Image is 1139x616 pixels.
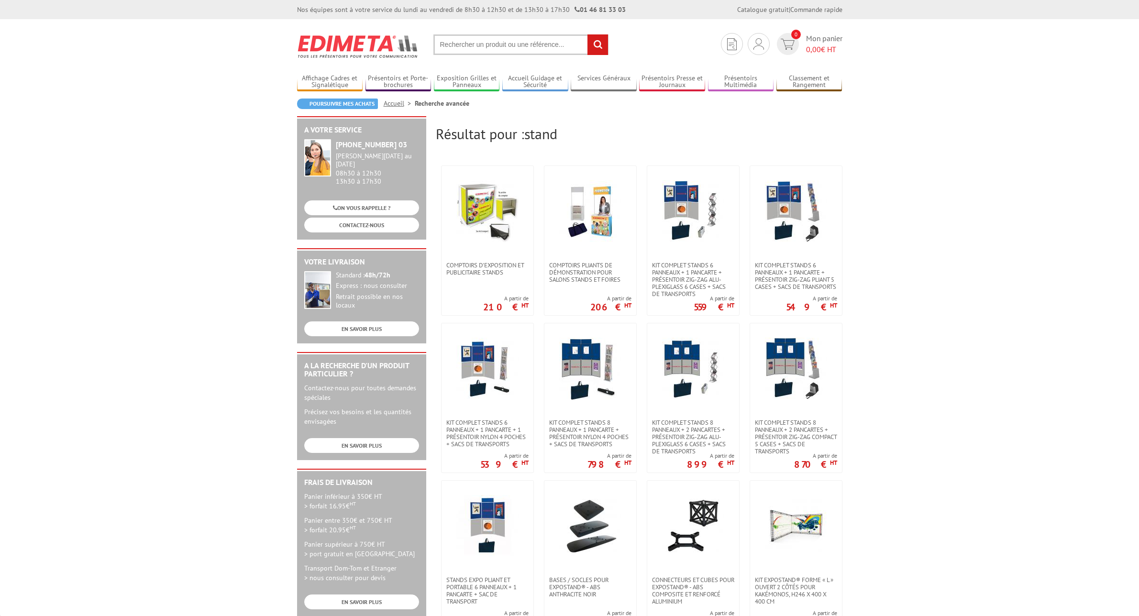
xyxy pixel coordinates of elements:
[544,419,636,448] a: Kit complet stands 8 panneaux + 1 pancarte + présentoir nylon 4 poches + sacs de transports
[442,419,533,448] a: Kit complet stands 6 panneaux + 1 pancarte + 1 présentoir nylon 4 poches + sacs de transports
[483,304,529,310] p: 210 €
[336,152,419,168] div: [PERSON_NAME][DATE] au [DATE]
[297,5,626,14] div: Nos équipes sont à votre service du lundi au vendredi de 8h30 à 12h30 et de 13h30 à 17h30
[774,33,842,55] a: devis rapide 0 Mon panier 0,00€ HT
[750,419,842,455] a: Kit complet stands 8 panneaux + 2 pancartes + présentoir zig-zag compact 5 cases + sacs de transp...
[662,495,724,557] img: Connecteurs et Cubes pour ExpoStand® - abs composite et renforcé aluminium
[652,262,734,297] span: Kit complet stands 6 panneaux + 1 pancarte + présentoir zig-zag alu-plexiglass 6 cases + sacs de ...
[304,218,419,232] a: CONTACTEZ-NOUS
[456,495,519,557] img: Stands expo pliant et portable 6 panneaux + 1 pancarte + sac de transport
[791,30,801,39] span: 0
[442,576,533,605] a: Stands expo pliant et portable 6 panneaux + 1 pancarte + sac de transport
[304,200,419,215] a: ON VOUS RAPPELLE ?
[652,576,734,605] span: Connecteurs et Cubes pour ExpoStand® - abs composite et renforcé aluminium
[384,99,415,108] a: Accueil
[755,576,837,605] span: Kit ExpoStand® forme « L » ouvert 2 côtés pour kakémonos, H246 x 400 x 400 cm
[442,262,533,276] a: Comptoirs d'exposition et publicitaire stands
[436,126,842,142] h2: Résultat pour :
[624,459,631,467] sup: HT
[524,124,557,143] span: stand
[755,262,837,290] span: Kit complet stands 6 panneaux + 1 pancarte + présentoir zig-zag pliant 5 cases + sacs de transports
[737,5,789,14] a: Catalogue gratuit
[350,500,356,507] sup: HT
[304,407,419,426] p: Précisez vos besoins et les quantités envisagées
[336,293,419,310] div: Retrait possible en nos locaux
[750,262,842,290] a: Kit complet stands 6 panneaux + 1 pancarte + présentoir zig-zag pliant 5 cases + sacs de transports
[521,301,529,309] sup: HT
[549,419,631,448] span: Kit complet stands 8 panneaux + 1 pancarte + présentoir nylon 4 poches + sacs de transports
[830,301,837,309] sup: HT
[415,99,469,108] li: Recherche avancée
[304,550,415,558] span: > port gratuit en [GEOGRAPHIC_DATA]
[304,594,419,609] a: EN SAVOIR PLUS
[652,419,734,455] span: Kit complet stands 8 panneaux + 2 pancartes + présentoir zig-zag alu-plexiglass 6 cases + sacs de...
[694,295,734,302] span: A partir de
[549,576,631,598] span: Bases / Socles pour ExpoStand® - abs anthracite noir
[304,526,356,534] span: > forfait 20.95€
[304,271,331,309] img: widget-livraison.jpg
[304,258,419,266] h2: Votre livraison
[750,576,842,605] a: Kit ExpoStand® forme « L » ouvert 2 côtés pour kakémonos, H246 x 400 x 400 cm
[483,295,529,302] span: A partir de
[365,271,390,279] strong: 48h/72h
[336,271,419,280] div: Standard :
[544,262,636,283] a: Comptoirs pliants de démonstration pour salons stands et foires
[765,338,827,400] img: Kit complet stands 8 panneaux + 2 pancartes + présentoir zig-zag compact 5 cases + sacs de transp...
[559,495,621,557] img: Bases / Socles pour ExpoStand® - abs anthracite noir
[304,126,419,134] h2: A votre service
[365,74,431,90] a: Présentoirs et Porte-brochures
[304,383,419,402] p: Contactez-nous pour toutes demandes spéciales
[559,338,621,400] img: Kit complet stands 8 panneaux + 1 pancarte + présentoir nylon 4 poches + sacs de transports
[727,38,737,50] img: devis rapide
[456,180,519,242] img: Comptoirs d'exposition et publicitaire stands
[755,419,837,455] span: Kit complet stands 8 panneaux + 2 pancartes + présentoir zig-zag compact 5 cases + sacs de transp...
[456,338,519,400] img: Kit complet stands 6 panneaux + 1 pancarte + 1 présentoir nylon 4 poches + sacs de transports
[639,74,705,90] a: Présentoirs Presse et Journaux
[737,5,842,14] div: |
[687,452,734,460] span: A partir de
[794,452,837,460] span: A partir de
[304,139,331,176] img: widget-service.jpg
[559,180,621,242] img: Comptoirs pliants de démonstration pour salons stands et foires
[753,38,764,50] img: devis rapide
[304,362,419,378] h2: A la recherche d'un produit particulier ?
[575,5,626,14] strong: 01 46 81 33 03
[304,573,386,582] span: > nous consulter pour devis
[336,282,419,290] div: Express : nous consulter
[297,99,378,109] a: Poursuivre mes achats
[446,262,529,276] span: Comptoirs d'exposition et publicitaire stands
[336,152,419,185] div: 08h30 à 12h30 13h30 à 17h30
[297,74,363,90] a: Affichage Cadres et Signalétique
[647,576,739,605] a: Connecteurs et Cubes pour ExpoStand® - abs composite et renforcé aluminium
[480,462,529,467] p: 539 €
[587,34,608,55] input: rechercher
[480,452,529,460] span: A partir de
[304,563,419,583] p: Transport Dom-Tom et Etranger
[790,5,842,14] a: Commande rapide
[521,459,529,467] sup: HT
[502,74,568,90] a: Accueil Guidage et Sécurité
[794,462,837,467] p: 870 €
[446,576,529,605] span: Stands expo pliant et portable 6 panneaux + 1 pancarte + sac de transport
[350,524,356,531] sup: HT
[727,459,734,467] sup: HT
[662,338,724,400] img: Kit complet stands 8 panneaux + 2 pancartes + présentoir zig-zag alu-plexiglass 6 cases + sacs de...
[587,462,631,467] p: 798 €
[304,492,419,511] p: Panier inférieur à 350€ HT
[662,180,724,242] img: Kit complet stands 6 panneaux + 1 pancarte + présentoir zig-zag alu-plexiglass 6 cases + sacs de ...
[336,140,407,149] strong: [PHONE_NUMBER] 03
[776,74,842,90] a: Classement et Rangement
[590,295,631,302] span: A partir de
[786,304,837,310] p: 549 €
[786,295,837,302] span: A partir de
[304,321,419,336] a: EN SAVOIR PLUS
[571,74,637,90] a: Services Généraux
[694,304,734,310] p: 559 €
[587,452,631,460] span: A partir de
[297,29,419,64] img: Edimeta
[590,304,631,310] p: 206 €
[647,262,739,297] a: Kit complet stands 6 panneaux + 1 pancarte + présentoir zig-zag alu-plexiglass 6 cases + sacs de ...
[304,516,419,535] p: Panier entre 350€ et 750€ HT
[765,180,827,242] img: Kit complet stands 6 panneaux + 1 pancarte + présentoir zig-zag pliant 5 cases + sacs de transports
[781,39,795,50] img: devis rapide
